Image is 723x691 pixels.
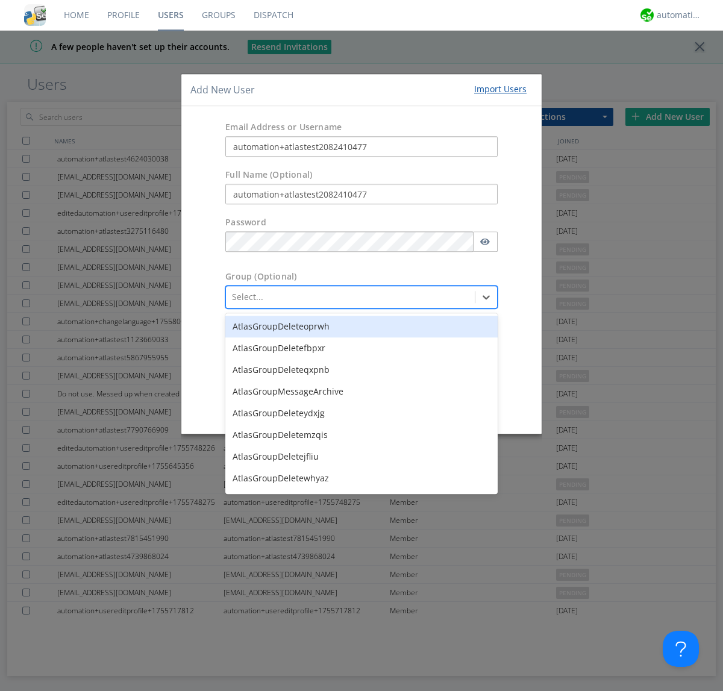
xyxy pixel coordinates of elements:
div: AtlasGroupDeletefbpxr [225,338,498,360]
div: AtlasGroupDeleteqxpnb [225,360,498,381]
div: AtlasGroupDeleteoprwh [225,316,498,338]
label: Group (Optional) [225,271,296,283]
label: Password [225,217,266,229]
div: AtlasGroupDeleteydxjg [225,403,498,425]
div: AtlasGroupDeletewhyaz [225,468,498,490]
div: Import Users [474,83,527,95]
input: Julie Appleseed [225,184,498,205]
label: Full Name (Optional) [225,169,312,181]
div: AtlasGroupMessageArchive [225,381,498,403]
div: AtlasGroupDeletemzqis [225,425,498,446]
input: e.g. email@address.com, Housekeeping1 [225,137,498,157]
h4: Add New User [190,83,255,97]
img: cddb5a64eb264b2086981ab96f4c1ba7 [24,4,46,26]
div: AtlasGroupDeletejfliu [225,446,498,468]
div: AtlasGroupDeleteljhuj [225,490,498,511]
div: automation+atlas [657,9,702,21]
img: d2d01cd9b4174d08988066c6d424eccd [640,8,654,22]
label: Email Address or Username [225,122,342,134]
